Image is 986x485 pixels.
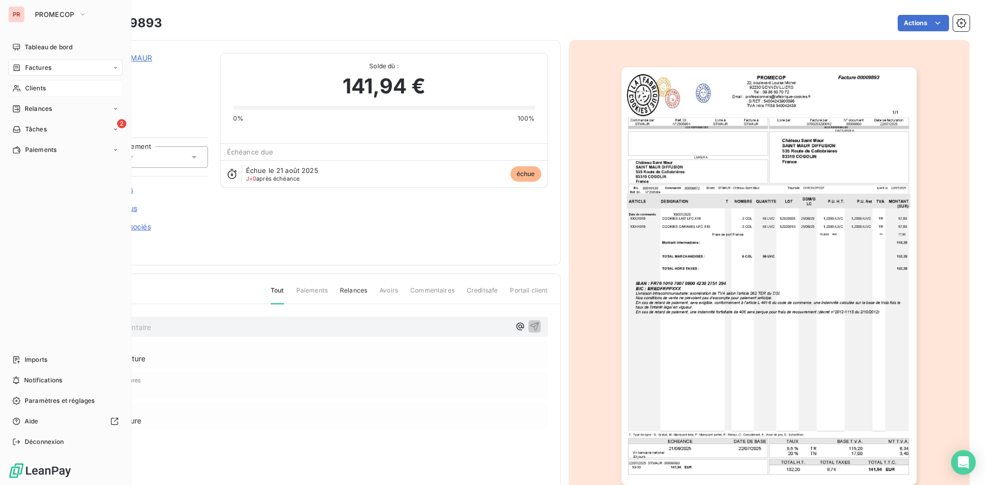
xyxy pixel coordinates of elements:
[340,286,367,303] span: Relances
[233,62,535,71] span: Solde dû :
[510,166,541,182] span: échue
[8,142,123,158] a: Paiements
[8,60,123,76] a: Factures
[898,15,949,31] button: Actions
[410,286,454,303] span: Commentaires
[951,450,976,475] div: Open Intercom Messenger
[25,396,94,405] span: Paramètres et réglages
[8,80,123,96] a: Clients
[25,437,64,447] span: Déconnexion
[25,43,72,52] span: Tableau de bord
[25,145,56,154] span: Paiements
[25,355,47,364] span: Imports
[25,84,46,93] span: Clients
[81,65,208,73] span: 411STMAUR
[25,63,51,72] span: Factures
[8,6,25,23] div: PR
[246,166,318,174] span: Échue le 21 août 2025
[24,376,62,385] span: Notifications
[467,286,498,303] span: Creditsafe
[343,71,425,102] span: 141,94 €
[233,114,243,123] span: 0%
[35,10,74,18] span: PROMECOP
[117,119,126,128] span: 2
[25,417,39,426] span: Aide
[227,148,274,156] span: Échéance due
[8,352,123,368] a: Imports
[246,176,300,182] span: après échéance
[246,175,256,182] span: J+0
[25,125,47,134] span: Tâches
[25,104,52,113] span: Relances
[8,462,72,479] img: Logo LeanPay
[621,67,917,485] img: invoice_thumbnail
[380,286,398,303] span: Avoirs
[8,39,123,55] a: Tableau de bord
[8,393,123,409] a: Paramètres et réglages
[296,286,328,303] span: Paiements
[8,413,123,430] a: Aide
[271,286,284,304] span: Tout
[8,121,123,138] a: 2Tâches
[518,114,535,123] span: 100%
[8,101,123,117] a: Relances
[510,286,547,303] span: Portail client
